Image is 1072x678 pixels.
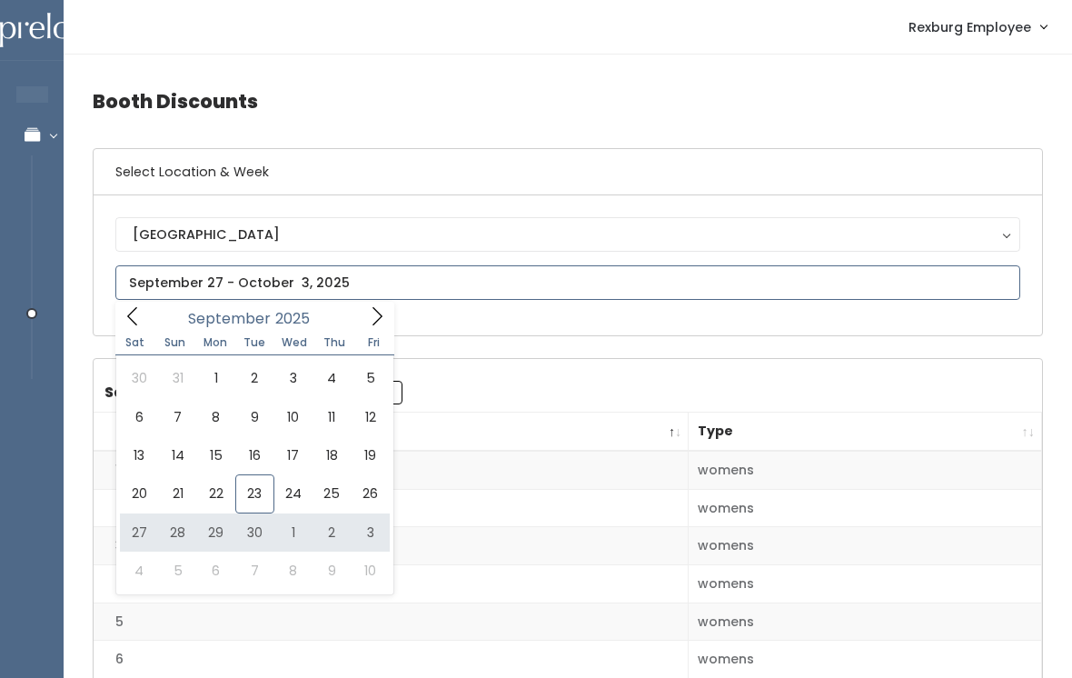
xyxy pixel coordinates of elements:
[313,513,351,552] span: October 2, 2025
[689,565,1042,603] td: womens
[94,451,689,489] td: 1
[351,513,389,552] span: October 3, 2025
[158,398,196,436] span: September 7, 2025
[689,527,1042,565] td: womens
[120,436,158,474] span: September 13, 2025
[689,413,1042,452] th: Type: activate to sort column ascending
[274,337,314,348] span: Wed
[235,474,273,513] span: September 23, 2025
[94,489,689,527] td: 2
[235,552,273,590] span: October 7, 2025
[689,603,1042,641] td: womens
[158,359,196,397] span: August 31, 2025
[274,436,313,474] span: September 17, 2025
[155,337,195,348] span: Sun
[133,224,1003,244] div: [GEOGRAPHIC_DATA]
[115,217,1020,252] button: [GEOGRAPHIC_DATA]
[235,513,273,552] span: September 30, 2025
[313,552,351,590] span: October 9, 2025
[274,513,313,552] span: October 1, 2025
[197,436,235,474] span: September 15, 2025
[120,513,158,552] span: September 27, 2025
[115,265,1020,300] input: September 27 - October 3, 2025
[908,17,1031,37] span: Rexburg Employee
[351,359,389,397] span: September 5, 2025
[890,7,1065,46] a: Rexburg Employee
[274,398,313,436] span: September 10, 2025
[188,312,271,326] span: September
[158,474,196,513] span: September 21, 2025
[234,337,274,348] span: Tue
[271,307,325,330] input: Year
[197,359,235,397] span: September 1, 2025
[313,436,351,474] span: September 18, 2025
[115,337,155,348] span: Sat
[197,513,235,552] span: September 29, 2025
[313,359,351,397] span: September 4, 2025
[158,436,196,474] span: September 14, 2025
[235,398,273,436] span: September 9, 2025
[94,603,689,641] td: 5
[94,413,689,452] th: Booth Number: activate to sort column descending
[120,398,158,436] span: September 6, 2025
[197,552,235,590] span: October 6, 2025
[274,552,313,590] span: October 8, 2025
[314,337,354,348] span: Thu
[158,552,196,590] span: October 5, 2025
[93,76,1043,126] h4: Booth Discounts
[354,337,394,348] span: Fri
[351,474,389,513] span: September 26, 2025
[235,359,273,397] span: September 2, 2025
[120,552,158,590] span: October 4, 2025
[158,513,196,552] span: September 28, 2025
[197,398,235,436] span: September 8, 2025
[195,337,235,348] span: Mon
[689,451,1042,489] td: womens
[235,436,273,474] span: September 16, 2025
[689,489,1042,527] td: womens
[313,398,351,436] span: September 11, 2025
[313,474,351,513] span: September 25, 2025
[94,527,689,565] td: 3
[94,149,1042,195] h6: Select Location & Week
[120,359,158,397] span: August 30, 2025
[104,381,402,404] label: Search:
[197,474,235,513] span: September 22, 2025
[351,398,389,436] span: September 12, 2025
[274,359,313,397] span: September 3, 2025
[274,474,313,513] span: September 24, 2025
[120,474,158,513] span: September 20, 2025
[351,436,389,474] span: September 19, 2025
[94,565,689,603] td: 4
[351,552,389,590] span: October 10, 2025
